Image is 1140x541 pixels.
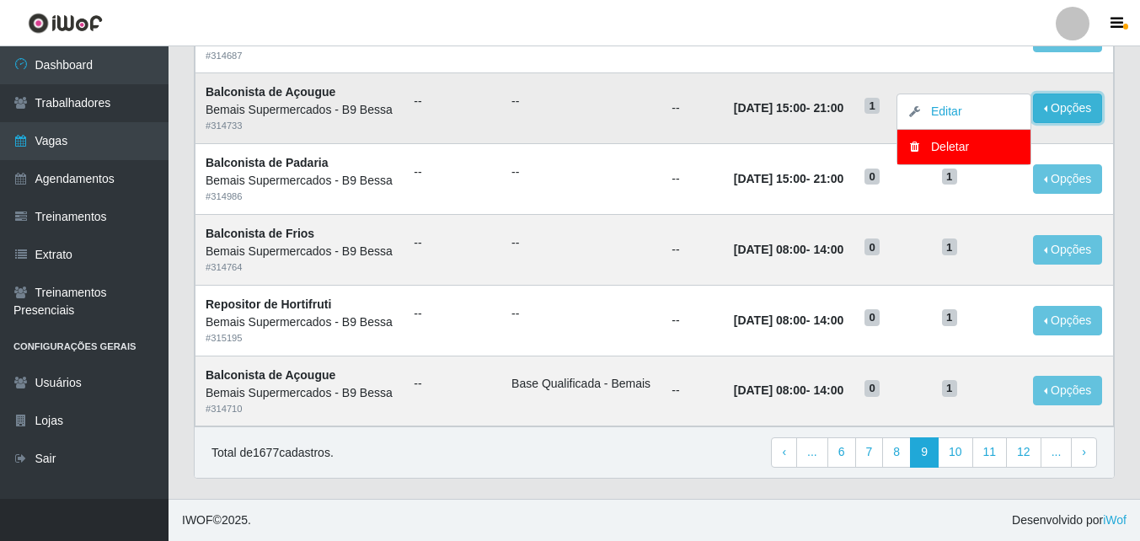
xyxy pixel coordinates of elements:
[511,163,651,181] ul: --
[942,309,957,326] span: 1
[206,313,393,331] div: Bemais Supermercados - B9 Bessa
[661,214,723,285] td: --
[942,169,957,185] span: 1
[938,437,973,468] a: 10
[414,234,491,252] ul: --
[813,172,843,185] time: 21:00
[414,375,491,393] ul: --
[182,512,251,529] span: © 2025 .
[734,101,806,115] time: [DATE] 15:00
[206,190,393,204] div: # 314986
[206,384,393,402] div: Bemais Supermercados - B9 Bessa
[511,93,651,110] ul: --
[211,444,334,462] p: Total de 1677 cadastros.
[782,445,786,458] span: ‹
[734,172,843,185] strong: -
[734,383,806,397] time: [DATE] 08:00
[206,243,393,260] div: Bemais Supermercados - B9 Bessa
[1006,437,1041,468] a: 12
[206,402,393,416] div: # 314710
[734,243,843,256] strong: -
[661,285,723,356] td: --
[1033,164,1102,194] button: Opções
[972,437,1008,468] a: 11
[661,356,723,426] td: --
[882,437,911,468] a: 8
[813,243,843,256] time: 14:00
[206,172,393,190] div: Bemais Supermercados - B9 Bessa
[414,93,491,110] ul: --
[28,13,103,34] img: CoreUI Logo
[942,380,957,397] span: 1
[910,437,939,468] a: 9
[796,437,828,468] a: ...
[206,368,335,382] strong: Balconista de Açougue
[206,119,393,133] div: # 314733
[206,156,329,169] strong: Balconista de Padaria
[855,437,884,468] a: 7
[734,313,806,327] time: [DATE] 08:00
[206,297,331,311] strong: Repositor de Hortifruti
[206,101,393,119] div: Bemais Supermercados - B9 Bessa
[511,305,651,323] ul: --
[914,104,962,118] a: Editar
[813,313,843,327] time: 14:00
[206,85,335,99] strong: Balconista de Açougue
[1012,512,1127,529] span: Desenvolvido por
[1033,306,1102,335] button: Opções
[206,227,314,240] strong: Balconista de Frios
[182,513,213,527] span: IWOF
[1041,437,1073,468] a: ...
[942,238,957,255] span: 1
[813,383,843,397] time: 14:00
[1033,94,1102,123] button: Opções
[206,260,393,275] div: # 314764
[734,383,843,397] strong: -
[661,73,723,144] td: --
[914,138,1014,156] div: Deletar
[771,437,797,468] a: Previous
[813,101,843,115] time: 21:00
[827,437,856,468] a: 6
[734,172,806,185] time: [DATE] 15:00
[734,313,843,327] strong: -
[511,375,651,393] li: Base Qualificada - Bemais
[1071,437,1097,468] a: Next
[1033,376,1102,405] button: Opções
[864,380,880,397] span: 0
[1082,445,1086,458] span: ›
[414,305,491,323] ul: --
[206,331,393,345] div: # 315195
[511,234,651,252] ul: --
[864,169,880,185] span: 0
[414,163,491,181] ul: --
[864,238,880,255] span: 0
[1103,513,1127,527] a: iWof
[864,98,880,115] span: 1
[661,144,723,215] td: --
[734,243,806,256] time: [DATE] 08:00
[1033,235,1102,265] button: Opções
[206,49,393,63] div: # 314687
[864,309,880,326] span: 0
[771,437,1097,468] nav: pagination
[734,101,843,115] strong: -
